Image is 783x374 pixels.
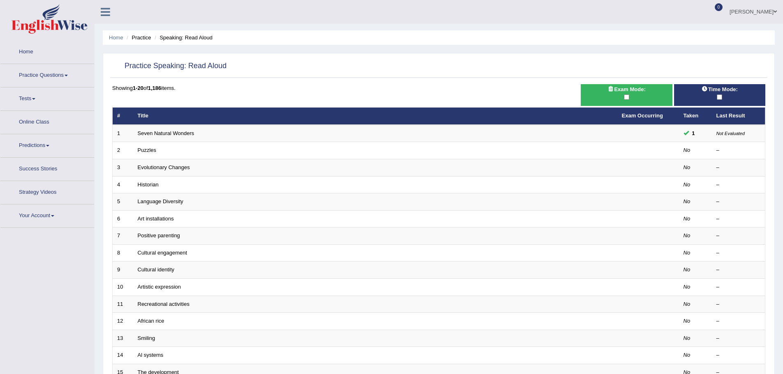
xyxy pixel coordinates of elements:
em: No [684,232,691,239]
span: 0 [715,3,723,11]
td: 5 [113,193,133,211]
small: Not Evaluated [716,131,745,136]
b: 1,186 [148,85,162,91]
em: No [684,216,691,222]
a: Language Diversity [138,198,183,204]
th: Last Result [712,108,765,125]
div: – [716,249,761,257]
div: – [716,351,761,359]
div: – [716,283,761,291]
div: Showing of items. [112,84,765,92]
a: Art installations [138,216,174,222]
a: Online Class [0,111,94,131]
td: 8 [113,244,133,262]
em: No [684,147,691,153]
em: No [684,164,691,170]
a: Positive parenting [138,232,180,239]
a: Cultural engagement [138,250,187,256]
a: Home [109,34,123,41]
td: 6 [113,210,133,227]
div: Show exams occurring in exams [581,84,672,106]
a: Historian [138,181,159,188]
h2: Practice Speaking: Read Aloud [112,60,226,72]
a: Cultural identity [138,266,175,273]
em: No [684,352,691,358]
td: 7 [113,227,133,245]
a: Success Stories [0,158,94,178]
a: Predictions [0,134,94,155]
div: – [716,301,761,308]
li: Practice [125,34,151,41]
a: Home [0,41,94,61]
em: No [684,266,691,273]
th: # [113,108,133,125]
em: No [684,284,691,290]
div: – [716,164,761,172]
em: No [684,250,691,256]
div: – [716,181,761,189]
div: – [716,266,761,274]
a: Practice Questions [0,64,94,85]
td: 3 [113,159,133,177]
em: No [684,181,691,188]
td: 10 [113,278,133,296]
div: – [716,317,761,325]
td: 14 [113,347,133,364]
a: African rice [138,318,164,324]
td: 11 [113,296,133,313]
em: No [684,318,691,324]
span: Time Mode: [698,85,741,94]
span: Exam Mode: [604,85,649,94]
td: 9 [113,262,133,279]
b: 1-20 [133,85,143,91]
em: No [684,198,691,204]
div: – [716,198,761,206]
em: No [684,301,691,307]
li: Speaking: Read Aloud [152,34,212,41]
a: Al systems [138,352,164,358]
em: No [684,335,691,341]
td: 2 [113,142,133,159]
div: – [716,335,761,342]
div: – [716,232,761,240]
a: Artistic expression [138,284,181,290]
a: Seven Natural Wonders [138,130,194,136]
a: Your Account [0,204,94,225]
td: 4 [113,176,133,193]
a: Evolutionary Changes [138,164,190,170]
td: 1 [113,125,133,142]
span: You can still take this question [689,129,698,138]
a: Puzzles [138,147,157,153]
a: Tests [0,87,94,108]
td: 12 [113,313,133,330]
td: 13 [113,330,133,347]
th: Title [133,108,617,125]
th: Taken [679,108,712,125]
a: Recreational activities [138,301,189,307]
a: Exam Occurring [622,112,663,119]
a: Smiling [138,335,155,341]
div: – [716,147,761,154]
div: – [716,215,761,223]
a: Strategy Videos [0,181,94,202]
